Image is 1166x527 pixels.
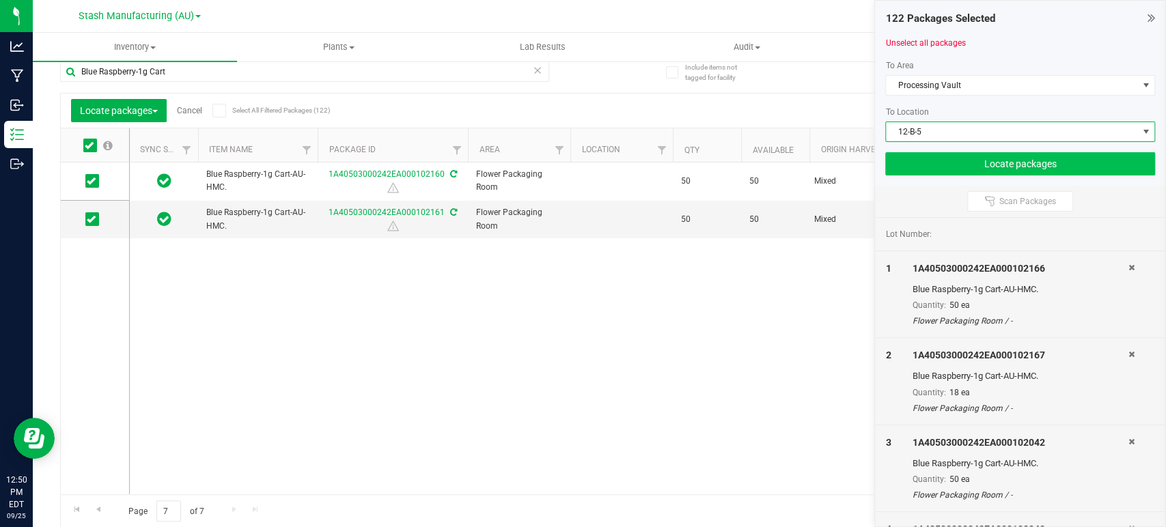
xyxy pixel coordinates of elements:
a: Inventory [33,33,237,61]
span: 50 [681,175,733,188]
span: Select all records on this page [103,141,113,150]
span: 50 ea [949,474,970,484]
span: Blue Raspberry-1g Cart-AU-HMC. [206,206,309,232]
span: To Area [885,61,913,70]
a: Filter [445,139,468,162]
a: Available [752,145,793,155]
span: 50 [749,175,801,188]
span: In Sync [157,171,171,190]
a: Filter [650,139,673,162]
div: Blue Raspberry-1g Cart-AU-HMC. [913,457,1128,470]
span: To Location [885,107,928,117]
a: Plants [237,33,441,61]
a: Area [479,145,499,154]
input: 7 [156,500,181,522]
div: 1A40503000242EA000102042 [913,436,1128,450]
inline-svg: Manufacturing [10,69,24,83]
div: Value 1: Mixed [814,213,942,226]
a: Go to the first page [67,500,87,519]
span: Include items not tagged for facility [684,62,753,83]
a: Sync Status [140,145,193,154]
a: Qty [684,145,699,155]
span: Quantity: [913,388,946,397]
span: In Sync [157,210,171,229]
span: Locate packages [80,105,158,116]
span: 50 [749,213,801,226]
button: Locate packages [71,99,167,122]
div: Blue Raspberry-1g Cart-AU-HMC. [913,283,1128,296]
span: Stash Manufacturing (AU) [79,10,194,22]
span: Flower Packaging Room [476,206,562,232]
span: 3 [885,437,891,448]
span: 1 [885,263,891,274]
span: Clear [533,61,542,79]
span: 18 ea [949,388,970,397]
div: Flower Packaging Room / - [913,402,1128,414]
a: 1A40503000242EA000102160 [329,169,445,179]
a: Unselect all packages [885,38,965,48]
span: Quantity: [913,300,946,310]
a: Package ID [329,145,375,154]
inline-svg: Inventory [10,128,24,141]
span: 50 [681,213,733,226]
div: 1A40503000242EA000102167 [913,348,1128,362]
a: 1A40503000242EA000102161 [329,208,445,217]
div: Flower Packaging Room / - [913,315,1128,327]
a: Filter [176,139,198,162]
span: 50 ea [949,300,970,310]
span: Quantity: [913,474,946,484]
div: Flower Packaging Room / - [913,489,1128,501]
inline-svg: Outbound [10,157,24,171]
a: Filter [548,139,570,162]
a: Audit [645,33,849,61]
a: Item Name [209,145,253,154]
div: Contains Remediated Product [316,181,470,195]
div: Blue Raspberry-1g Cart-AU-HMC. [913,369,1128,383]
span: Select All Filtered Packages (122) [232,106,301,114]
button: Locate packages [885,152,1155,175]
span: Sync from Compliance System [448,169,457,179]
span: Lot Number: [885,228,931,240]
span: Page of 7 [117,500,215,522]
inline-svg: Inbound [10,98,24,112]
inline-svg: Analytics [10,40,24,53]
span: Inventory [33,41,237,53]
span: 12-B-5 [886,122,1137,141]
div: Contains Remediated Product [316,219,470,233]
a: Cancel [177,106,202,115]
button: Scan Packages [967,191,1073,212]
span: Processing Vault [886,76,1137,95]
span: Lab Results [501,41,584,53]
a: Go to the previous page [88,500,108,519]
p: 12:50 PM EDT [6,474,27,511]
span: Audit [646,41,848,53]
span: Plants [238,41,441,53]
input: Search Package ID, Item Name, SKU, Lot or Part Number... [60,61,549,82]
a: Location [581,145,620,154]
a: Inventory Counts [848,33,1053,61]
div: 1A40503000242EA000102166 [913,261,1128,276]
p: 09/25 [6,511,27,521]
span: 2 [885,350,891,360]
iframe: Resource center [14,418,55,459]
span: Flower Packaging Room [476,168,562,194]
a: Origin Harvests [820,145,889,154]
div: Value 1: Mixed [814,175,942,188]
span: Scan Packages [999,196,1056,207]
a: Lab Results [441,33,645,61]
span: Blue Raspberry-1g Cart-AU-HMC. [206,168,309,194]
span: Sync from Compliance System [448,208,457,217]
a: Filter [295,139,318,162]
